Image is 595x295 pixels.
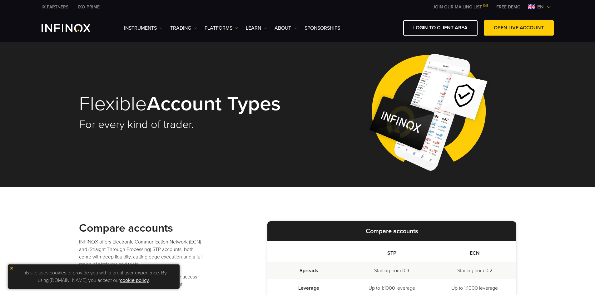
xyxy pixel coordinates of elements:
a: JOIN OUR MAILING LIST [428,4,492,10]
th: STP [350,241,433,262]
a: INFINOX [37,4,73,10]
span: en [535,3,546,11]
td: Starting from 0.2 [433,262,516,279]
a: LOGIN TO CLIENT AREA [403,20,478,36]
a: PLATFORMS [205,24,238,32]
td: Starting from 0.9 [350,262,433,279]
h1: Flexible [79,93,289,115]
h2: For every kind of trader. [79,118,289,131]
strong: Account Types [147,91,281,116]
strong: Compare accounts [79,221,173,235]
a: INFINOX [73,4,104,10]
strong: Compare accounts [366,228,418,235]
a: OPEN LIVE ACCOUNT [484,20,554,36]
a: Learn [246,24,267,32]
p: INFINOX offers Electronic Communication Network (ECN) and (Straight Through Processing) STP accou... [79,238,204,268]
th: ECN [433,241,516,262]
a: TRADING [170,24,197,32]
a: Instruments [124,24,162,32]
a: INFINOX Logo [42,24,105,32]
td: Spreads [267,262,350,279]
img: yellow close icon [9,266,14,270]
a: cookie policy [120,277,149,283]
a: INFINOX MENU [492,4,525,10]
p: This site uses cookies to provide you with a great user experience. By using [DOMAIN_NAME], you a... [11,268,176,286]
a: SPONSORSHIPS [305,24,340,32]
a: ABOUT [275,24,297,32]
